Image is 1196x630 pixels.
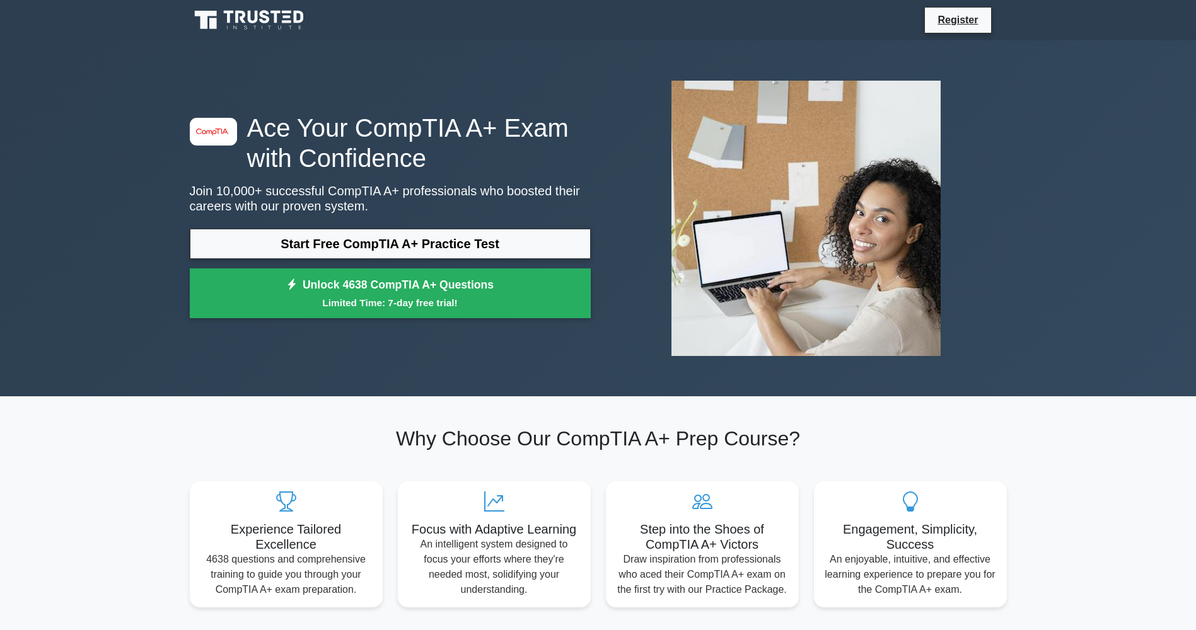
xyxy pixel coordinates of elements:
p: An intelligent system designed to focus your efforts where they're needed most, solidifying your ... [408,537,581,597]
p: An enjoyable, intuitive, and effective learning experience to prepare you for the CompTIA A+ exam. [824,552,997,597]
small: Limited Time: 7-day free trial! [206,295,575,310]
a: Register [930,12,985,28]
h5: Experience Tailored Excellence [200,522,373,552]
h5: Focus with Adaptive Learning [408,522,581,537]
h5: Engagement, Simplicity, Success [824,522,997,552]
p: Draw inspiration from professionals who aced their CompTIA A+ exam on the first try with our Prac... [616,552,789,597]
h1: Ace Your CompTIA A+ Exam with Confidence [190,113,591,173]
h2: Why Choose Our CompTIA A+ Prep Course? [190,427,1007,450]
p: Join 10,000+ successful CompTIA A+ professionals who boosted their careers with our proven system. [190,183,591,214]
a: Start Free CompTIA A+ Practice Test [190,229,591,259]
h5: Step into the Shoes of CompTIA A+ Victors [616,522,789,552]
p: 4638 questions and comprehensive training to guide you through your CompTIA A+ exam preparation. [200,552,373,597]
a: Unlock 4638 CompTIA A+ QuestionsLimited Time: 7-day free trial! [190,268,591,319]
